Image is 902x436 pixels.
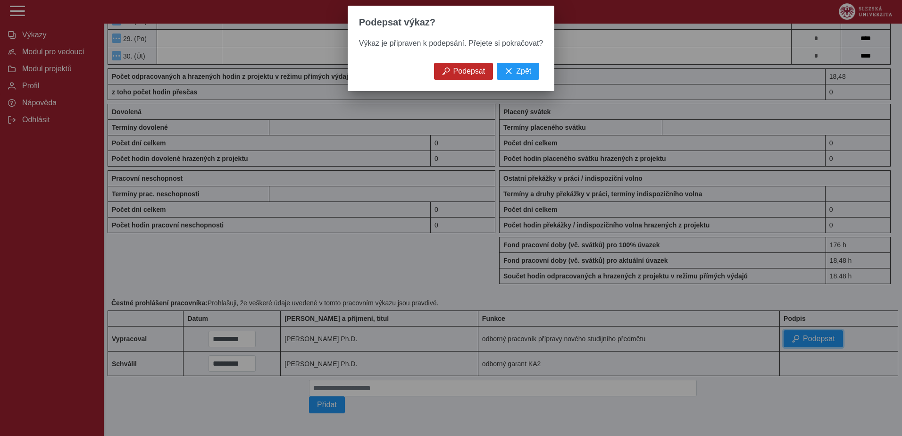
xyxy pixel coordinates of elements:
span: Výkaz je připraven k podepsání. Přejete si pokračovat? [359,39,543,47]
span: Zpět [516,67,531,75]
button: Podepsat [434,63,493,80]
span: Podepsat výkaz? [359,17,435,28]
span: Podepsat [453,67,485,75]
button: Zpět [497,63,539,80]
